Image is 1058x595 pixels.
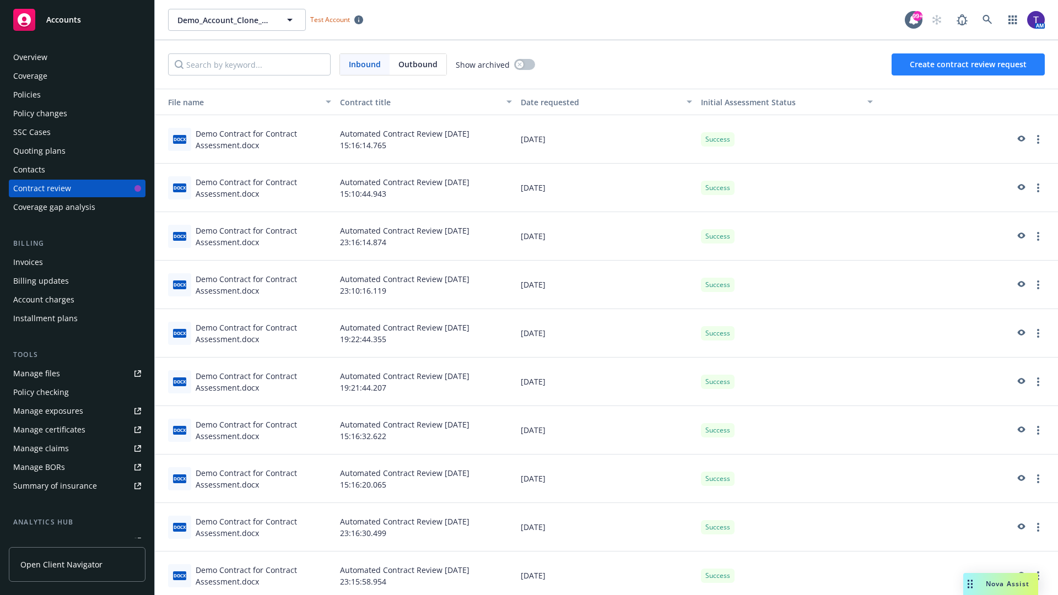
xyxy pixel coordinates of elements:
[336,115,516,164] div: Automated Contract Review [DATE] 15:16:14.765
[336,309,516,358] div: Automated Contract Review [DATE] 19:22:44.355
[705,280,730,290] span: Success
[1032,230,1045,243] a: more
[1014,230,1027,243] a: preview
[13,310,78,327] div: Installment plans
[705,377,730,387] span: Success
[13,161,45,178] div: Contacts
[1014,133,1027,146] a: preview
[159,96,319,108] div: Toggle SortBy
[1014,327,1027,340] a: preview
[13,180,71,197] div: Contract review
[159,96,319,108] div: File name
[9,517,145,528] div: Analytics hub
[1014,521,1027,534] a: preview
[9,86,145,104] a: Policies
[9,67,145,85] a: Coverage
[13,402,83,420] div: Manage exposures
[336,406,516,455] div: Automated Contract Review [DATE] 15:16:32.622
[9,421,145,439] a: Manage certificates
[13,123,51,141] div: SSC Cases
[705,231,730,241] span: Success
[9,440,145,457] a: Manage claims
[173,183,186,192] span: docx
[963,573,977,595] div: Drag to move
[9,291,145,309] a: Account charges
[9,477,145,495] a: Summary of insurance
[1032,278,1045,291] a: more
[705,571,730,581] span: Success
[521,96,681,108] div: Date requested
[516,358,697,406] div: [DATE]
[9,123,145,141] a: SSC Cases
[168,9,306,31] button: Demo_Account_Clone_QA_CR_Tests_Demo
[1014,472,1027,485] a: preview
[20,559,102,570] span: Open Client Navigator
[336,164,516,212] div: Automated Contract Review [DATE] 15:10:44.943
[13,421,85,439] div: Manage certificates
[701,97,796,107] span: Initial Assessment Status
[336,358,516,406] div: Automated Contract Review [DATE] 19:21:44.207
[177,14,273,26] span: Demo_Account_Clone_QA_CR_Tests_Demo
[13,253,43,271] div: Invoices
[1032,133,1045,146] a: more
[46,15,81,24] span: Accounts
[336,455,516,503] div: Automated Contract Review [DATE] 15:16:20.065
[9,161,145,178] a: Contacts
[13,383,69,401] div: Policy checking
[336,89,516,115] button: Contract title
[196,467,331,490] div: Demo Contract for Contract Assessment.docx
[516,115,697,164] div: [DATE]
[13,440,69,457] div: Manage claims
[13,48,47,66] div: Overview
[9,272,145,290] a: Billing updates
[173,523,186,531] span: docx
[9,532,145,550] a: Loss summary generator
[173,426,186,434] span: docx
[349,58,381,70] span: Inbound
[196,370,331,393] div: Demo Contract for Contract Assessment.docx
[9,48,145,66] a: Overview
[516,309,697,358] div: [DATE]
[173,280,186,289] span: docx
[9,105,145,122] a: Policy changes
[9,142,145,160] a: Quoting plans
[1032,327,1045,340] a: more
[705,425,730,435] span: Success
[13,291,74,309] div: Account charges
[173,571,186,580] span: docx
[13,272,69,290] div: Billing updates
[398,58,438,70] span: Outbound
[1014,424,1027,437] a: preview
[173,232,186,240] span: docx
[9,458,145,476] a: Manage BORs
[1002,9,1024,31] a: Switch app
[516,455,697,503] div: [DATE]
[910,59,1027,69] span: Create contract review request
[516,261,697,309] div: [DATE]
[13,198,95,216] div: Coverage gap analysis
[892,53,1045,75] button: Create contract review request
[196,322,331,345] div: Demo Contract for Contract Assessment.docx
[9,198,145,216] a: Coverage gap analysis
[9,349,145,360] div: Tools
[701,96,861,108] div: Toggle SortBy
[1032,424,1045,437] a: more
[1032,472,1045,485] a: more
[306,14,368,25] span: Test Account
[336,212,516,261] div: Automated Contract Review [DATE] 23:16:14.874
[705,134,730,144] span: Success
[340,54,390,75] span: Inbound
[336,503,516,551] div: Automated Contract Review [DATE] 23:16:30.499
[390,54,446,75] span: Outbound
[9,310,145,327] a: Installment plans
[516,164,697,212] div: [DATE]
[963,573,1038,595] button: Nova Assist
[13,142,66,160] div: Quoting plans
[196,176,331,199] div: Demo Contract for Contract Assessment.docx
[705,522,730,532] span: Success
[516,406,697,455] div: [DATE]
[13,532,105,550] div: Loss summary generator
[705,474,730,484] span: Success
[173,135,186,143] span: docx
